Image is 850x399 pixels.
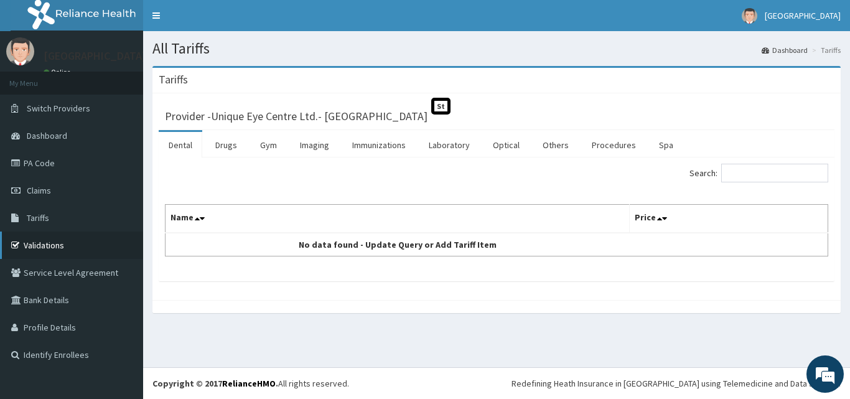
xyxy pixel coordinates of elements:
a: Imaging [290,132,339,158]
img: User Image [742,8,757,24]
span: St [431,98,451,115]
a: Procedures [582,132,646,158]
div: Redefining Heath Insurance in [GEOGRAPHIC_DATA] using Telemedicine and Data Science! [511,377,841,390]
span: [GEOGRAPHIC_DATA] [765,10,841,21]
h3: Provider - Unique Eye Centre Ltd.- [GEOGRAPHIC_DATA] [165,111,427,122]
a: Spa [649,132,683,158]
h3: Tariffs [159,74,188,85]
th: Name [166,205,630,233]
a: Gym [250,132,287,158]
th: Price [629,205,828,233]
li: Tariffs [809,45,841,55]
a: RelianceHMO [222,378,276,389]
label: Search: [689,164,828,182]
a: Dashboard [762,45,808,55]
span: Tariffs [27,212,49,223]
span: Claims [27,185,51,196]
a: Drugs [205,132,247,158]
span: Dashboard [27,130,67,141]
a: Others [533,132,579,158]
td: No data found - Update Query or Add Tariff Item [166,233,630,256]
h1: All Tariffs [152,40,841,57]
a: Immunizations [342,132,416,158]
a: Dental [159,132,202,158]
strong: Copyright © 2017 . [152,378,278,389]
footer: All rights reserved. [143,367,850,399]
input: Search: [721,164,828,182]
span: Switch Providers [27,103,90,114]
a: Optical [483,132,530,158]
p: [GEOGRAPHIC_DATA] [44,50,146,62]
a: Online [44,68,73,77]
img: User Image [6,37,34,65]
a: Laboratory [419,132,480,158]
